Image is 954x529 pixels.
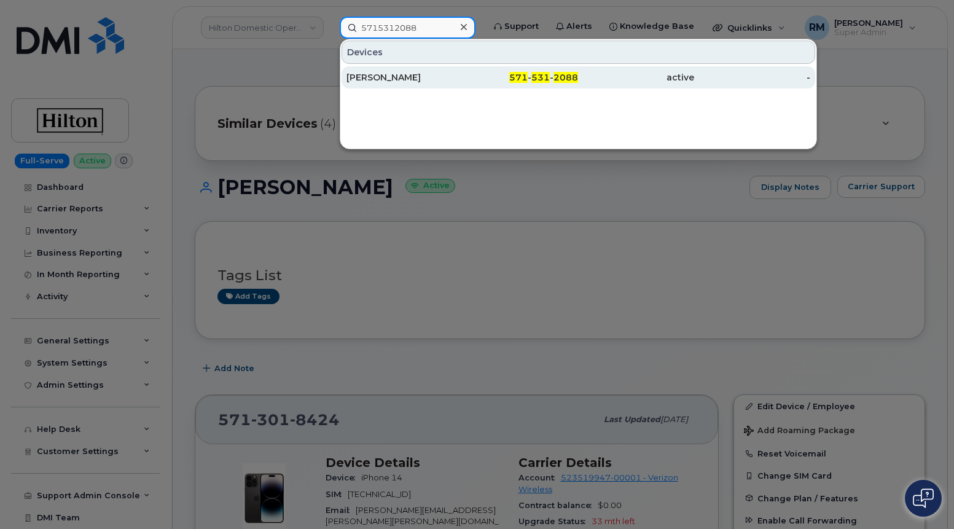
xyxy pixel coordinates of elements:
img: Open chat [913,488,934,508]
div: - - [463,71,579,84]
span: 571 [509,72,528,83]
span: 2088 [553,72,578,83]
div: [PERSON_NAME] [346,71,463,84]
div: Devices [342,41,815,64]
div: - [694,71,810,84]
span: 531 [531,72,550,83]
a: [PERSON_NAME]571-531-2088active- [342,66,815,88]
div: active [578,71,694,84]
